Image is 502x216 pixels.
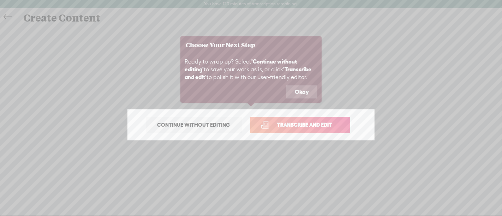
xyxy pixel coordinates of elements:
[270,121,340,129] span: Transcribe and edit
[286,85,317,99] button: Okay
[180,54,322,85] div: Ready to wrap up? Select to save your work as is, or click to polish it with our user-friendly ed...
[150,120,238,130] span: Continue without editing
[186,42,316,48] h3: Choose Your Next Step
[185,58,297,72] b: 'Continue without editing'
[185,66,311,80] b: 'Transcribe and edit'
